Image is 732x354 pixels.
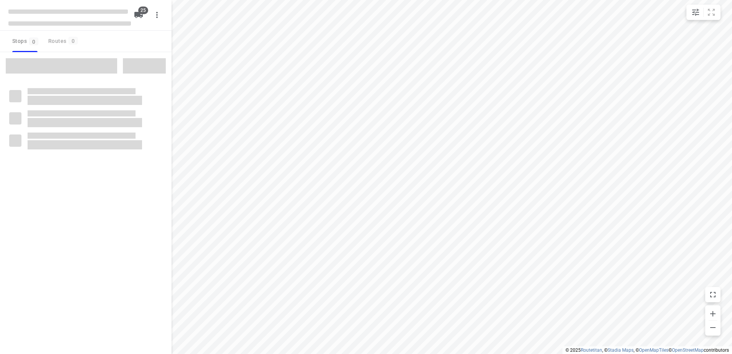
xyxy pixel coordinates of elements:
[639,347,668,353] a: OpenMapTiles
[565,347,729,353] li: © 2025 , © , © © contributors
[688,5,703,20] button: Map settings
[672,347,704,353] a: OpenStreetMap
[581,347,602,353] a: Routetitan
[686,5,721,20] div: small contained button group
[608,347,634,353] a: Stadia Maps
